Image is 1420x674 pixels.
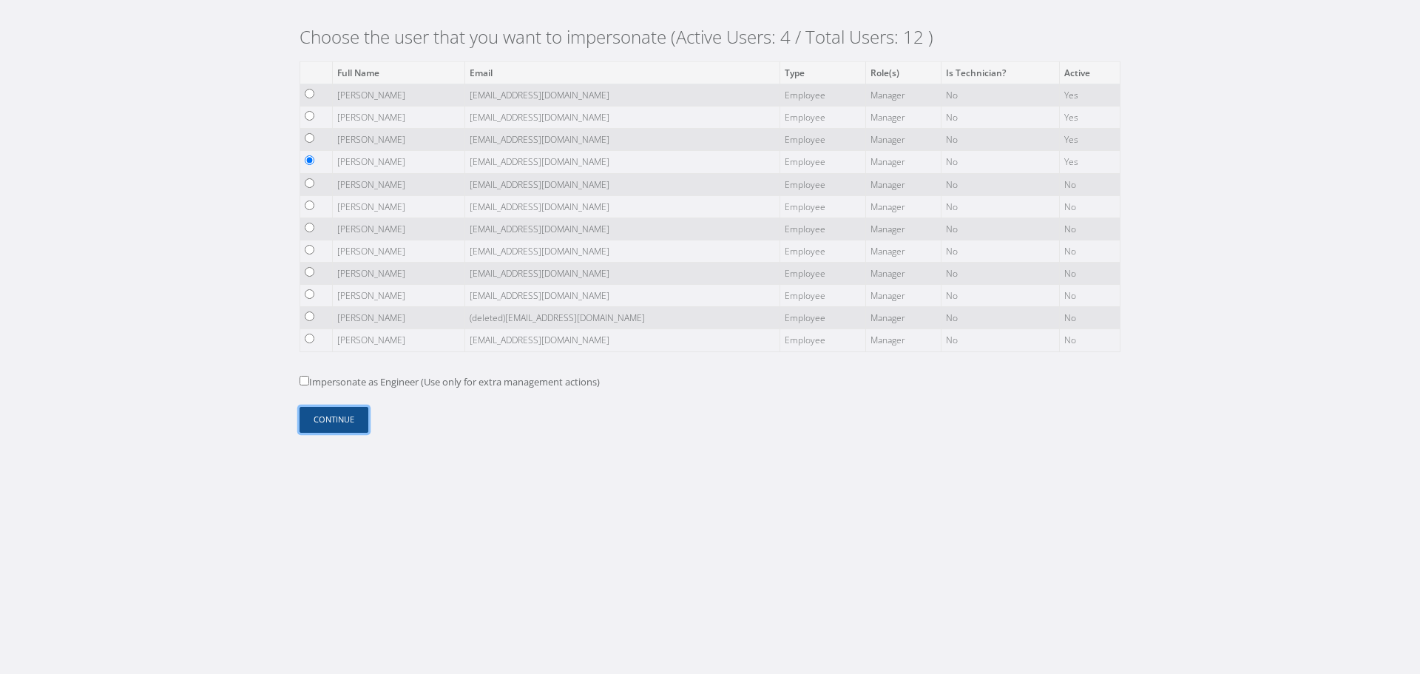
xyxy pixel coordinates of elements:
td: Employee [780,107,866,129]
td: No [941,84,1060,106]
td: Manager [865,129,941,151]
th: Full Name [333,61,465,84]
td: Employee [780,218,866,240]
td: No [941,218,1060,240]
td: Manager [865,307,941,329]
td: Employee [780,84,866,106]
th: Email [465,61,780,84]
td: Manager [865,218,941,240]
td: Manager [865,240,941,262]
td: [PERSON_NAME] [333,329,465,351]
td: No [941,107,1060,129]
td: [PERSON_NAME] [333,263,465,285]
td: Employee [780,173,866,195]
h2: Choose the user that you want to impersonate (Active Users: 4 / Total Users: 12 ) [300,27,1120,48]
td: [PERSON_NAME] [333,195,465,218]
td: Manager [865,84,941,106]
td: Yes [1060,151,1120,173]
td: No [1060,240,1120,262]
td: Employee [780,307,866,329]
td: No [1060,307,1120,329]
td: No [941,195,1060,218]
th: Role(s) [865,61,941,84]
td: [PERSON_NAME] [333,218,465,240]
td: Yes [1060,129,1120,151]
td: Manager [865,195,941,218]
td: [EMAIL_ADDRESS][DOMAIN_NAME] [465,218,780,240]
label: Impersonate as Engineer (Use only for extra management actions) [300,375,600,390]
td: Manager [865,285,941,307]
td: [PERSON_NAME] [333,84,465,106]
td: No [941,285,1060,307]
th: Type [780,61,866,84]
td: [PERSON_NAME] [333,173,465,195]
td: Yes [1060,107,1120,129]
td: Manager [865,151,941,173]
td: No [1060,329,1120,351]
td: Employee [780,195,866,218]
td: Employee [780,263,866,285]
td: [EMAIL_ADDRESS][DOMAIN_NAME] [465,151,780,173]
td: [PERSON_NAME] [333,240,465,262]
td: [EMAIL_ADDRESS][DOMAIN_NAME] [465,173,780,195]
td: [EMAIL_ADDRESS][DOMAIN_NAME] [465,329,780,351]
td: (deleted)[EMAIL_ADDRESS][DOMAIN_NAME] [465,307,780,329]
td: [PERSON_NAME] [333,107,465,129]
td: Manager [865,173,941,195]
td: [PERSON_NAME] [333,285,465,307]
td: [EMAIL_ADDRESS][DOMAIN_NAME] [465,107,780,129]
td: No [941,151,1060,173]
td: No [1060,218,1120,240]
td: [EMAIL_ADDRESS][DOMAIN_NAME] [465,195,780,218]
td: [EMAIL_ADDRESS][DOMAIN_NAME] [465,84,780,106]
td: No [941,240,1060,262]
td: [PERSON_NAME] [333,129,465,151]
td: Employee [780,329,866,351]
td: No [1060,285,1120,307]
td: [PERSON_NAME] [333,151,465,173]
td: [EMAIL_ADDRESS][DOMAIN_NAME] [465,263,780,285]
td: Manager [865,329,941,351]
td: Employee [780,129,866,151]
th: Is Technician? [941,61,1060,84]
td: [EMAIL_ADDRESS][DOMAIN_NAME] [465,129,780,151]
td: No [1060,263,1120,285]
td: No [941,307,1060,329]
button: Continue [300,407,368,433]
td: Employee [780,151,866,173]
td: No [941,263,1060,285]
td: [EMAIL_ADDRESS][DOMAIN_NAME] [465,285,780,307]
td: Employee [780,285,866,307]
td: Manager [865,107,941,129]
td: Manager [865,263,941,285]
td: No [941,329,1060,351]
td: No [941,173,1060,195]
td: [PERSON_NAME] [333,307,465,329]
td: No [1060,195,1120,218]
td: Employee [780,240,866,262]
th: Active [1060,61,1120,84]
td: No [941,129,1060,151]
input: Impersonate as Engineer (Use only for extra management actions) [300,376,309,385]
td: No [1060,173,1120,195]
td: [EMAIL_ADDRESS][DOMAIN_NAME] [465,240,780,262]
td: Yes [1060,84,1120,106]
